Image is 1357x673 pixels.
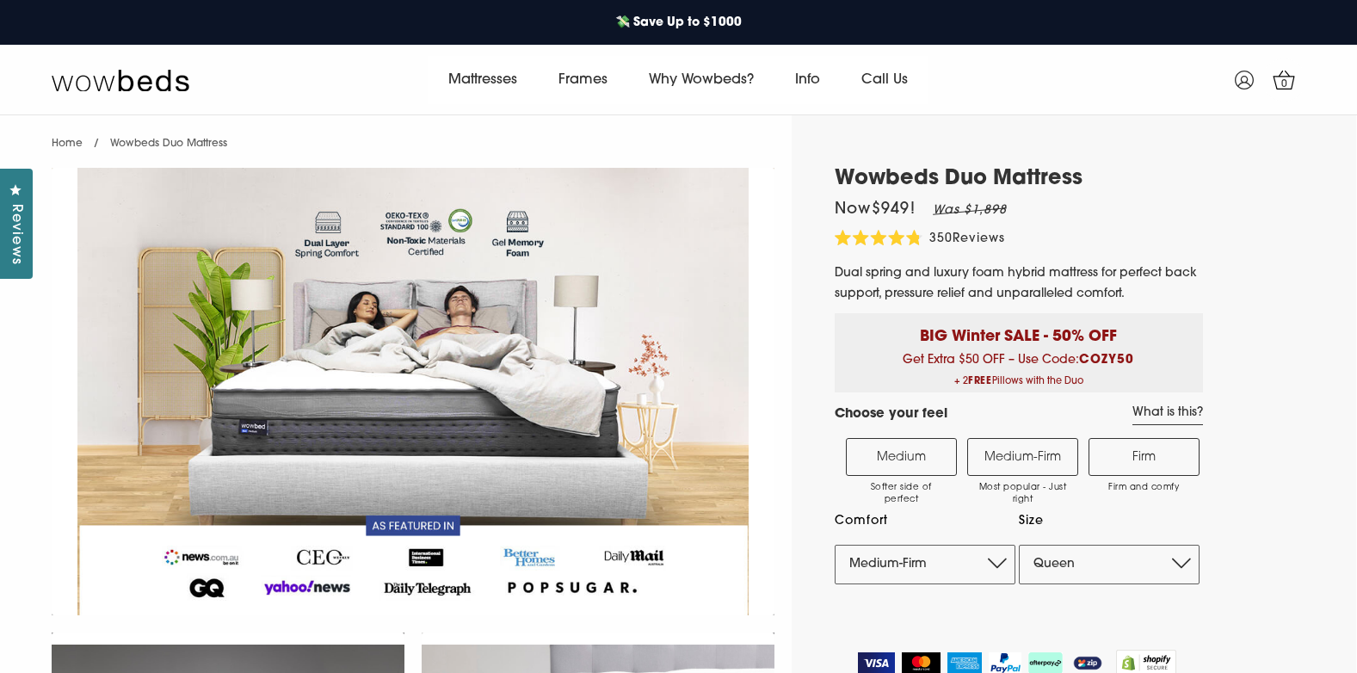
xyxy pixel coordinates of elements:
[855,482,947,506] span: Softer side of perfect
[835,202,916,218] span: Now $949 !
[841,56,928,104] a: Call Us
[848,313,1190,349] p: BIG Winter SALE - 50% OFF
[1262,59,1305,102] a: 0
[933,204,1007,217] em: Was $1,898
[977,482,1069,506] span: Most popular - Just right
[52,68,189,92] img: Wow Beds Logo
[1276,76,1293,93] span: 0
[4,204,27,265] span: Reviews
[110,139,227,149] span: Wowbeds Duo Mattress
[1019,510,1200,532] label: Size
[94,139,99,149] span: /
[538,56,628,104] a: Frames
[835,267,1197,300] span: Dual spring and luxury foam hybrid mattress for perfect back support, pressure relief and unparal...
[968,377,992,386] b: FREE
[835,405,947,425] h4: Choose your feel
[628,56,774,104] a: Why Wowbeds?
[846,438,957,476] label: Medium
[848,354,1190,392] span: Get Extra $50 OFF – Use Code:
[428,56,538,104] a: Mattresses
[1132,405,1203,425] a: What is this?
[835,167,1203,192] h1: Wowbeds Duo Mattress
[835,510,1015,532] label: Comfort
[1098,482,1190,494] span: Firm and comfy
[607,5,750,40] a: 💸 Save Up to $1000
[1079,354,1134,367] b: COZY50
[953,232,1005,245] span: Reviews
[929,232,953,245] span: 350
[835,230,1005,250] div: 350Reviews
[967,438,1078,476] label: Medium-Firm
[52,139,83,149] a: Home
[774,56,841,104] a: Info
[848,371,1190,392] span: + 2 Pillows with the Duo
[1089,438,1200,476] label: Firm
[52,115,227,159] nav: breadcrumbs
